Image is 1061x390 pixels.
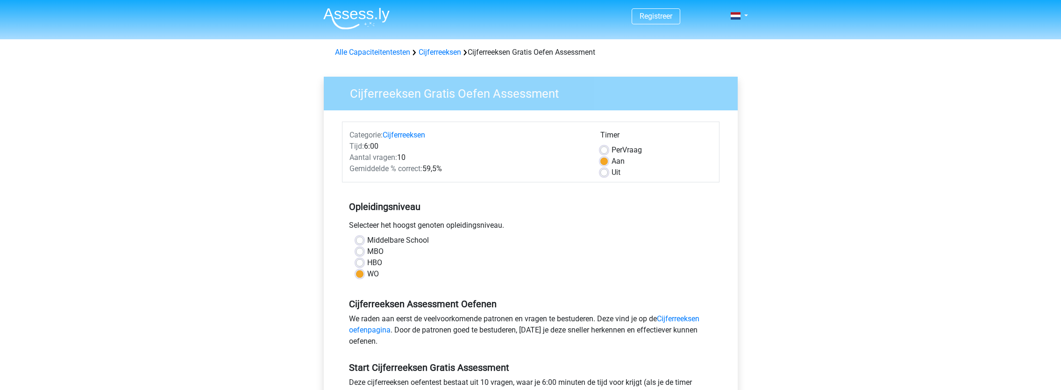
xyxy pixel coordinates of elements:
div: 59,5% [342,163,593,174]
span: Categorie: [349,130,383,139]
a: Cijferreeksen [419,48,461,57]
div: Selecteer het hoogst genoten opleidingsniveau. [342,220,719,235]
label: Uit [612,167,620,178]
label: Vraag [612,144,642,156]
div: 10 [342,152,593,163]
h3: Cijferreeksen Gratis Oefen Assessment [339,83,731,101]
div: Cijferreeksen Gratis Oefen Assessment [331,47,730,58]
h5: Cijferreeksen Assessment Oefenen [349,298,712,310]
label: Aan [612,156,625,167]
div: Timer [600,130,712,144]
a: Cijferreeksen [383,130,425,139]
span: Aantal vragen: [349,153,397,162]
label: Middelbare School [367,235,429,246]
h5: Opleidingsniveau [349,197,712,216]
div: 6:00 [342,141,593,152]
span: Tijd: [349,142,364,151]
label: HBO [367,257,382,268]
h5: Start Cijferreeksen Gratis Assessment [349,362,712,373]
label: MBO [367,246,384,257]
img: Assessly [323,7,390,29]
div: We raden aan eerst de veelvoorkomende patronen en vragen te bestuderen. Deze vind je op de . Door... [342,313,719,351]
a: Alle Capaciteitentesten [335,48,410,57]
span: Per [612,145,622,154]
label: WO [367,268,379,280]
span: Gemiddelde % correct: [349,164,422,173]
a: Registreer [640,12,672,21]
